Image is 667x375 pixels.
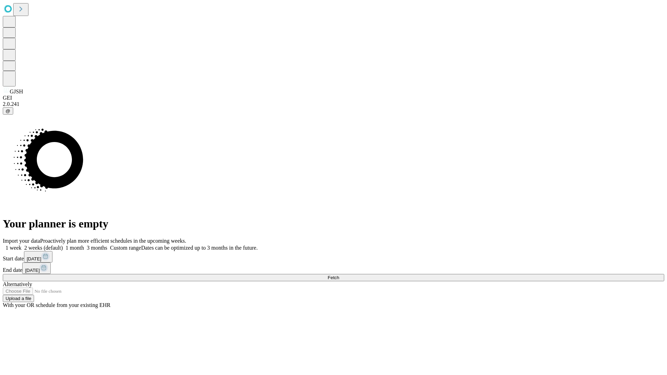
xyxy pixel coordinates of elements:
div: Start date [3,251,664,262]
span: 1 month [66,245,84,251]
h1: Your planner is empty [3,217,664,230]
span: With your OR schedule from your existing EHR [3,302,110,308]
button: Upload a file [3,295,34,302]
span: Dates can be optimized up to 3 months in the future. [141,245,257,251]
button: [DATE] [22,262,51,274]
span: 3 months [87,245,107,251]
div: End date [3,262,664,274]
span: 1 week [6,245,22,251]
span: GJSH [10,89,23,94]
button: [DATE] [24,251,52,262]
div: 2.0.241 [3,101,664,107]
span: Alternatively [3,281,32,287]
button: @ [3,107,13,115]
span: @ [6,108,10,114]
button: Fetch [3,274,664,281]
div: GEI [3,95,664,101]
span: [DATE] [25,268,40,273]
span: Proactively plan more efficient schedules in the upcoming weeks. [40,238,186,244]
span: Custom range [110,245,141,251]
span: [DATE] [27,256,41,261]
span: 2 weeks (default) [24,245,63,251]
span: Import your data [3,238,40,244]
span: Fetch [328,275,339,280]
